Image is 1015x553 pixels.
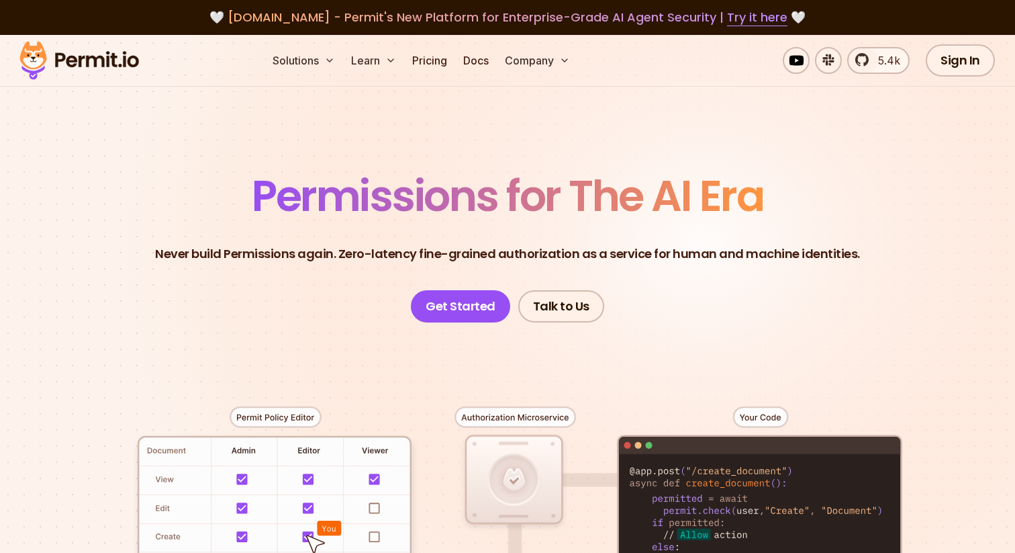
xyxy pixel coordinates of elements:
[267,47,340,74] button: Solutions
[32,8,983,27] div: 🤍 🤍
[499,47,575,74] button: Company
[847,47,910,74] a: 5.4k
[228,9,787,26] span: [DOMAIN_NAME] - Permit's New Platform for Enterprise-Grade AI Agent Security |
[411,290,510,323] a: Get Started
[727,9,787,26] a: Try it here
[458,47,494,74] a: Docs
[155,245,860,263] p: Never build Permissions again. Zero-latency fine-grained authorization as a service for human and...
[870,52,900,69] span: 5.4k
[407,47,452,74] a: Pricing
[518,290,604,323] a: Talk to Us
[346,47,401,74] button: Learn
[13,38,145,83] img: Permit logo
[926,44,995,77] a: Sign In
[252,166,763,226] span: Permissions for The AI Era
